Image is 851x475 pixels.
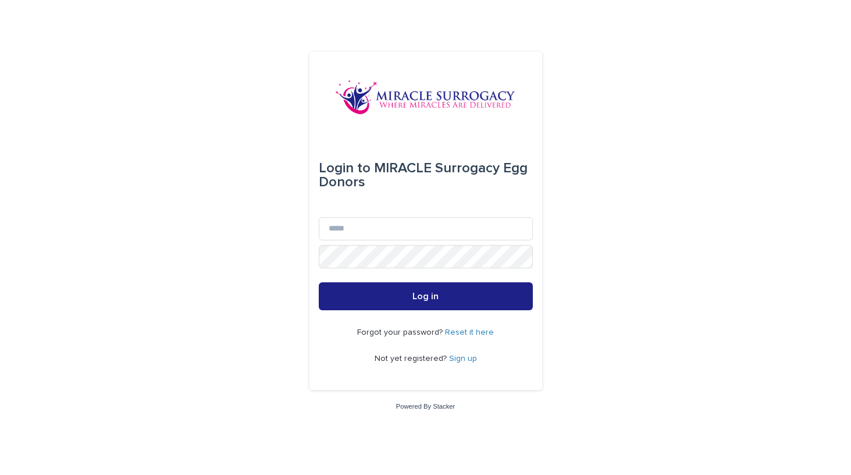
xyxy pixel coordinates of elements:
span: Not yet registered? [375,355,449,363]
span: Forgot your password? [357,328,445,336]
a: Sign up [449,355,477,363]
a: Reset it here [445,328,494,336]
span: Log in [412,292,439,301]
span: Login to [319,161,371,175]
img: OiFFDOGZQuirLhrlO1ag [335,80,515,115]
button: Log in [319,282,533,310]
a: Powered By Stacker [396,403,455,410]
div: MIRACLE Surrogacy Egg Donors [319,152,533,198]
